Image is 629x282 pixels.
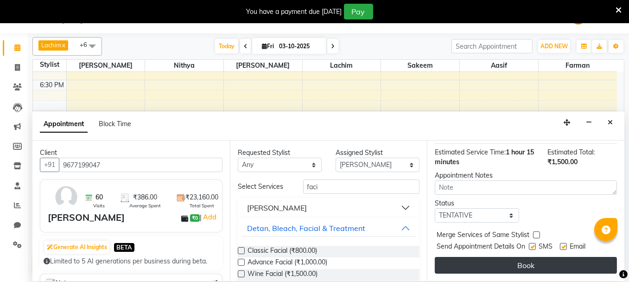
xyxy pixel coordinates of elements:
img: avatar [53,184,80,211]
span: Fri [260,43,276,50]
div: [PERSON_NAME] [48,211,125,224]
button: Detan, Bleach, Facial & Treatment [241,220,416,237]
div: [PERSON_NAME] [247,202,307,213]
span: Classic Facial (₹800.00) [248,246,317,257]
span: ₹0 [190,214,200,222]
span: Block Time [99,120,131,128]
button: Generate AI Insights [44,241,109,254]
input: 2025-10-03 [276,39,323,53]
input: Search Appointment [451,39,533,53]
span: Sakeem [381,60,459,71]
span: Send Appointment Details On [437,242,525,253]
button: Pay [344,4,373,19]
span: +6 [80,41,94,48]
button: Book [435,257,617,274]
div: Limited to 5 AI generations per business during beta. [44,256,219,266]
span: Advance Facial (₹1,000.00) [248,257,327,269]
span: SMS [539,242,553,253]
a: Add [202,211,218,223]
span: Nithya [145,60,223,71]
span: Estimated Service Time: [435,148,506,156]
button: +91 [40,158,59,172]
div: Client [40,148,222,158]
div: Assigned Stylist [336,148,419,158]
input: Search by service name [303,179,420,194]
span: | [200,211,218,223]
span: ADD NEW [540,43,568,50]
span: ₹386.00 [133,192,157,202]
span: Estimated Total: [547,148,595,156]
div: Appointment Notes [435,171,617,180]
span: Farman [539,60,617,71]
a: x [61,41,65,49]
span: Visits [93,202,105,209]
span: Email [570,242,585,253]
div: Status [435,199,519,208]
div: You have a payment due [DATE] [247,7,342,17]
div: 6:30 PM [38,80,66,90]
span: [PERSON_NAME] [224,60,302,71]
div: Stylist [33,60,66,70]
button: [PERSON_NAME] [241,199,416,216]
span: Appointment [40,116,88,133]
span: ₹1,500.00 [547,158,578,166]
span: Aasif [460,60,538,71]
span: Today [215,39,238,53]
span: Wine Facial (₹1,500.00) [248,269,318,281]
span: BETA [114,243,134,252]
span: ₹23,160.00 [185,192,218,202]
div: Requested Stylist [238,148,322,158]
span: Lachim [41,41,61,49]
span: Merge Services of Same Stylist [437,230,529,242]
span: Total Spent [190,202,214,209]
button: Close [604,115,617,130]
button: ADD NEW [538,40,570,53]
span: [PERSON_NAME] [67,60,145,71]
span: Average Spent [129,202,161,209]
div: Detan, Bleach, Facial & Treatment [247,223,365,234]
span: Lachim [303,60,381,71]
div: Select Services [231,182,296,192]
span: 60 [95,192,103,202]
div: 6:45 PM [38,111,66,121]
input: Search by Name/Mobile/Email/Code [59,158,222,172]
